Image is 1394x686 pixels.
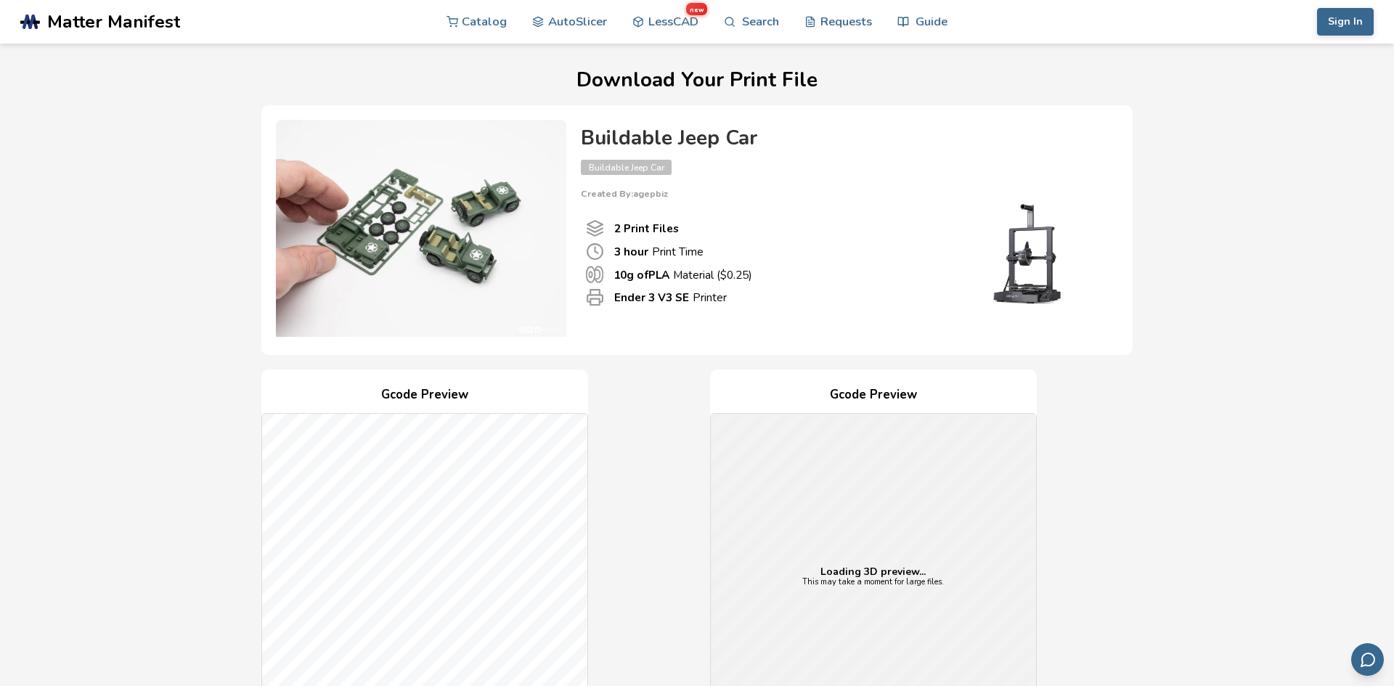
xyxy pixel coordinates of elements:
[586,242,604,261] span: Print Time
[614,244,648,259] b: 3 hour
[614,267,669,282] b: 10 g of PLA
[28,69,1366,91] h1: Download Your Print File
[47,12,180,32] span: Matter Manifest
[614,244,704,259] p: Print Time
[1317,8,1374,36] button: Sign In
[1351,643,1384,676] button: Send feedback via email
[710,384,1037,407] h4: Gcode Preview
[586,266,603,283] span: Material Used
[586,288,604,306] span: Printer
[958,199,1104,308] img: Printer
[614,290,727,305] p: Printer
[614,221,679,236] b: 2 Print Files
[614,267,752,282] p: Material ($ 0.25 )
[802,566,944,578] p: Loading 3D preview...
[686,3,707,15] span: new
[586,219,604,237] span: Number Of Print files
[614,290,689,305] b: Ender 3 V3 SE
[802,578,944,587] p: This may take a moment for large files.
[581,160,672,175] span: Buildable Jeep Car
[261,384,588,407] h4: Gcode Preview
[581,127,1104,150] h4: Buildable Jeep Car
[276,120,566,338] img: Product
[581,189,1104,199] p: Created By: agepbiz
